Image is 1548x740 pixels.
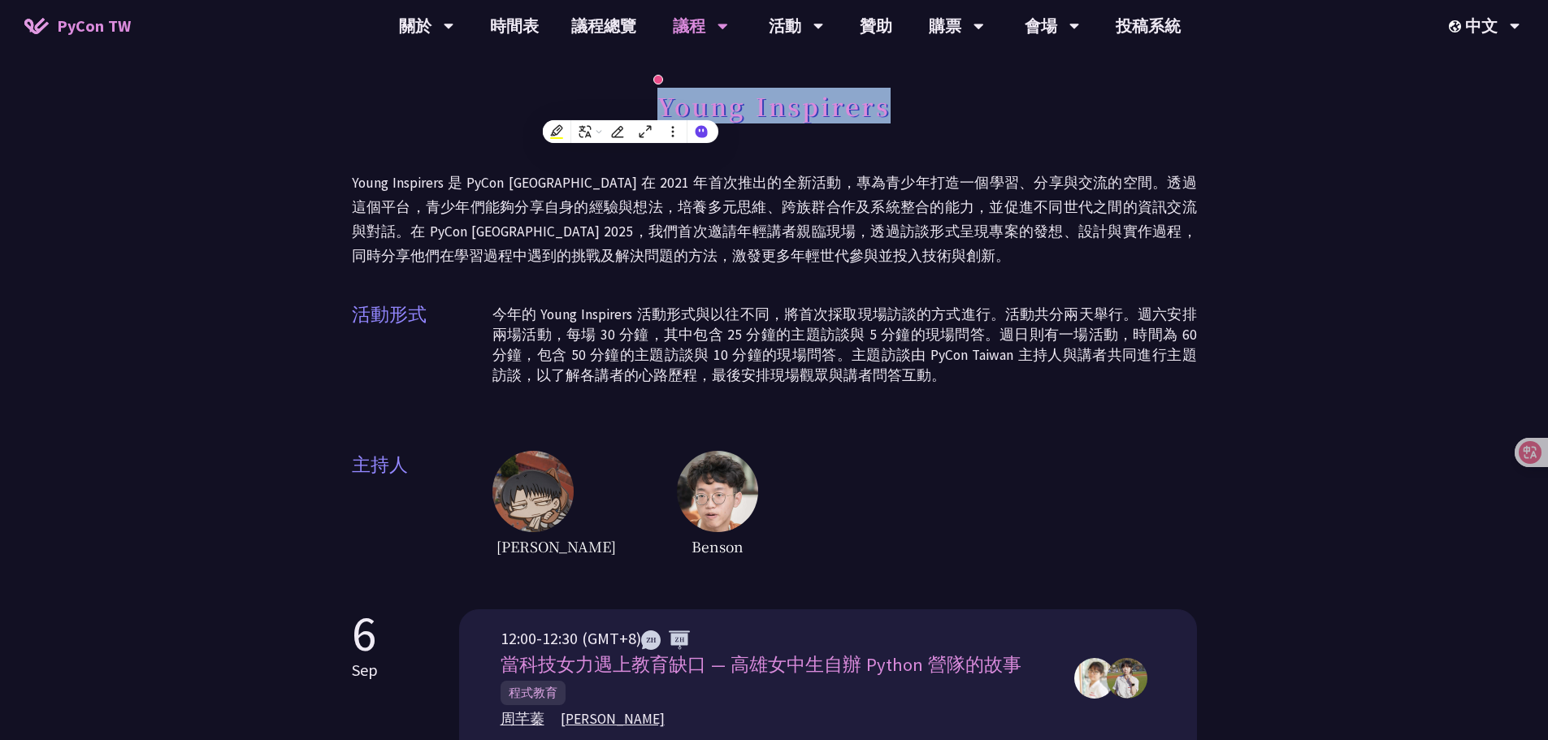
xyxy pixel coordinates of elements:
span: 周芊蓁 [501,709,544,729]
span: 活動形式 [352,301,492,402]
span: [PERSON_NAME] [561,709,665,729]
span: 程式教育 [501,681,566,705]
img: 周芊蓁,郭昱 [1107,658,1147,699]
span: 當科技女力遇上教育缺口 — 高雄女中生自辦 Python 營隊的故事 [501,653,1021,676]
a: PyCon TW [8,6,147,46]
img: 周芊蓁,郭昱 [1074,658,1115,699]
p: 今年的 Young Inspirers 活動形式與以往不同，將首次採取現場訪談的方式進行。活動共分兩天舉行。週六安排兩場活動，每場 30 分鐘，其中包含 25 分鐘的主題訪談與 5 分鐘的現場問... [492,305,1197,386]
img: host2.62516ee.jpg [677,451,758,532]
span: PyCon TW [57,14,131,38]
img: ZHZH.38617ef.svg [641,630,690,650]
span: [PERSON_NAME] [492,532,620,560]
p: 6 [352,609,378,658]
img: host1.6ba46fc.jpg [492,451,574,532]
p: Young Inspirers 是 PyCon [GEOGRAPHIC_DATA] 在 2021 年首次推出的全新活動，專為青少年打造一個學習、分享與交流的空間。透過這個平台，青少年們能夠分享自... [352,171,1197,268]
img: Home icon of PyCon TW 2025 [24,18,49,34]
span: Benson [677,532,758,560]
div: 12:00-12:30 (GMT+8) [501,626,1058,651]
p: Sep [352,658,378,682]
span: 主持人 [352,451,492,560]
img: Locale Icon [1449,20,1465,32]
h1: Young Inspirers [657,81,891,130]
